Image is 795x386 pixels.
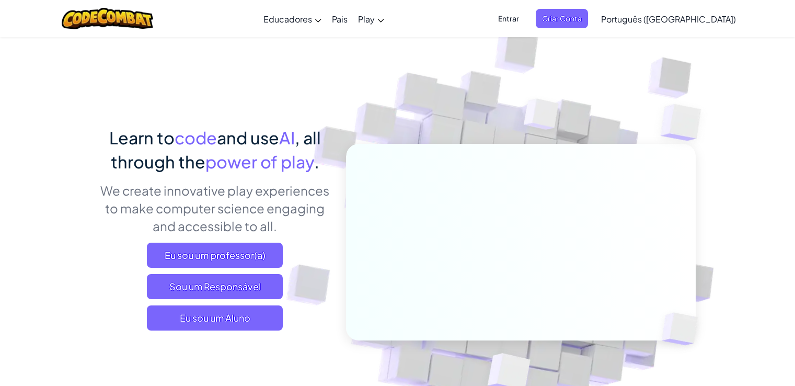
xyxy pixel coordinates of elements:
[492,9,525,28] button: Entrar
[504,78,579,156] img: Overlap cubes
[258,5,327,33] a: Educadores
[175,127,217,148] span: code
[100,181,330,235] p: We create innovative play experiences to make computer science engaging and accessible to all.
[640,78,730,167] img: Overlap cubes
[147,305,283,331] button: Eu sou um Aluno
[147,243,283,268] a: Eu sou um professor(a)
[314,151,319,172] span: .
[601,14,736,25] span: Português ([GEOGRAPHIC_DATA])
[109,127,175,148] span: Learn to
[217,127,279,148] span: and use
[644,291,722,367] img: Overlap cubes
[279,127,295,148] span: AI
[353,5,389,33] a: Play
[536,9,588,28] button: Criar Conta
[596,5,741,33] a: Português ([GEOGRAPHIC_DATA])
[327,5,353,33] a: Pais
[358,14,375,25] span: Play
[147,274,283,299] a: Sou um Responsável
[62,8,153,29] img: CodeCombat logo
[205,151,314,172] span: power of play
[263,14,312,25] span: Educadores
